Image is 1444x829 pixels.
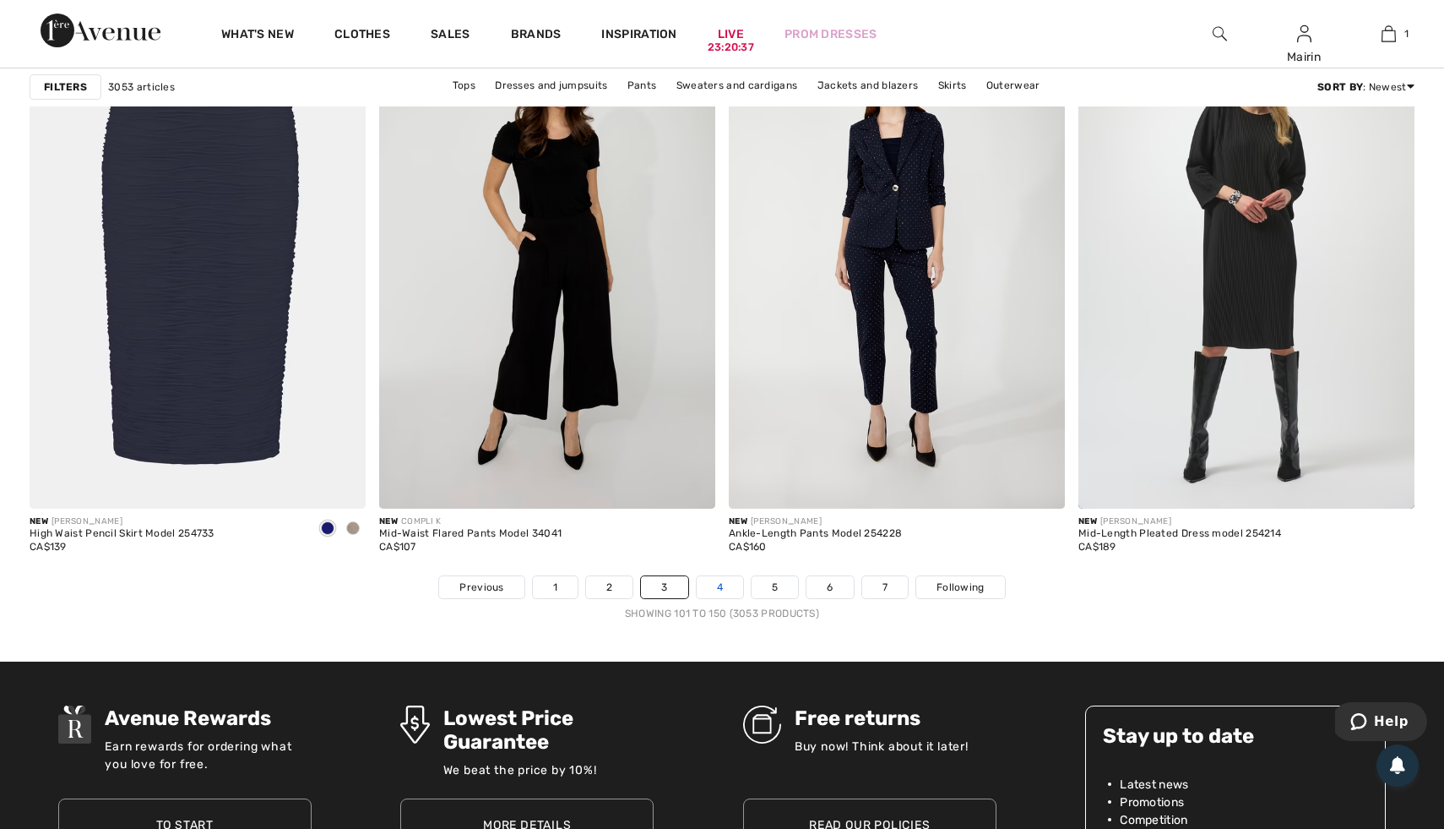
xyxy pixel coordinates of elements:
[105,739,291,772] font: Earn rewards for ordering what you love for free.
[511,27,562,45] a: Brands
[882,581,888,593] font: 7
[627,79,657,91] font: Pants
[697,576,743,598] a: 4
[1317,81,1363,93] font: Sort by
[1078,516,1097,526] font: New
[751,516,822,526] font: [PERSON_NAME]
[431,27,470,41] font: Sales
[30,541,67,553] font: CA$139
[930,74,975,96] a: Skirts
[379,541,416,553] font: CA$107
[379,516,398,526] font: New
[30,575,1414,621] nav: Page navigation
[806,576,853,598] a: 6
[1287,50,1321,64] font: Mairin
[431,27,470,45] a: Sales
[58,706,92,744] img: Avenue Rewards
[334,27,390,45] a: Clothes
[784,27,877,41] font: Prom dresses
[379,4,715,509] img: Mid-Rise Flared Trousers Model 34041. Black
[334,27,390,41] font: Clothes
[1120,813,1187,827] font: Competition
[1120,795,1184,810] font: Promotions
[1347,24,1430,44] a: 1
[708,41,754,53] font: 23:20:37
[1120,777,1188,792] font: Latest news
[862,576,908,598] a: 7
[340,515,366,543] div: Sand
[1297,25,1311,41] a: Log in
[553,581,557,593] font: 1
[795,739,969,754] font: Buy now! Think about it later!
[1100,516,1171,526] font: [PERSON_NAME]
[1103,724,1254,748] font: Stay up to date
[30,516,48,526] font: New
[495,79,607,91] font: Dresses and jumpsuits
[827,581,833,593] font: 6
[105,706,271,730] font: Avenue Rewards
[729,4,1065,509] img: Ankle-Length Pants Model 254228. Navy
[938,79,967,91] font: Skirts
[1078,527,1281,539] font: Mid-Length Pleated Dress model 254214
[439,576,524,598] a: Previous
[718,25,744,43] a: Live23:20:37
[729,541,767,553] font: CA$160
[916,576,1005,598] a: Following
[978,74,1049,96] a: Outerwear
[784,25,877,43] a: Prom dresses
[772,581,778,593] font: 5
[1335,702,1427,744] iframe: Opens a widget where you can find more information
[641,576,687,598] a: 3
[108,81,175,93] font: 3053 articles
[1382,24,1396,44] img: My cart
[315,515,340,543] div: Midnight Blue
[625,608,819,619] font: Showing 101 to 150 (3053 products)
[752,576,798,598] a: 5
[30,527,214,539] font: High Waist Pencil Skirt Model 254733
[1213,24,1227,44] img: research
[606,581,612,593] font: 2
[1078,4,1414,509] img: Mid-Length Pleated Dress model 254214. Black
[41,14,160,47] img: 1st Avenue
[676,79,798,91] font: Sweaters and cardigans
[729,527,902,539] font: Ankle-Length Pants Model 254228
[1297,24,1311,44] img: My information
[586,576,632,598] a: 2
[443,763,597,777] font: We beat the price by 10%!
[986,79,1040,91] font: Outerwear
[809,74,927,96] a: Jackets and blazers
[668,74,806,96] a: Sweaters and cardigans
[1078,541,1116,553] font: CA$189
[400,706,429,744] img: Lowest Price Guarantee
[533,576,578,598] a: 1
[221,27,294,41] font: What's new
[44,81,87,93] font: Filters
[795,706,920,730] font: Free returns
[30,4,366,509] img: High Waist Pencil Skirt Model 254733. Midnight Blue
[511,27,562,41] font: Brands
[459,581,503,593] font: Previous
[443,706,573,754] font: Lowest Price Guarantee
[936,581,985,593] font: Following
[817,79,919,91] font: Jackets and blazers
[453,79,475,91] font: Tops
[1363,81,1406,93] font: : Newest
[1404,28,1409,40] font: 1
[661,581,667,593] font: 3
[717,581,723,593] font: 4
[379,527,562,539] font: Mid-Waist Flared Pants Model 34041
[221,27,294,45] a: What's new
[486,74,616,96] a: Dresses and jumpsuits
[729,516,747,526] font: New
[718,27,744,41] font: Live
[401,516,441,526] font: COMPLI K
[619,74,665,96] a: Pants
[52,516,122,526] font: [PERSON_NAME]
[743,706,781,744] img: Free returns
